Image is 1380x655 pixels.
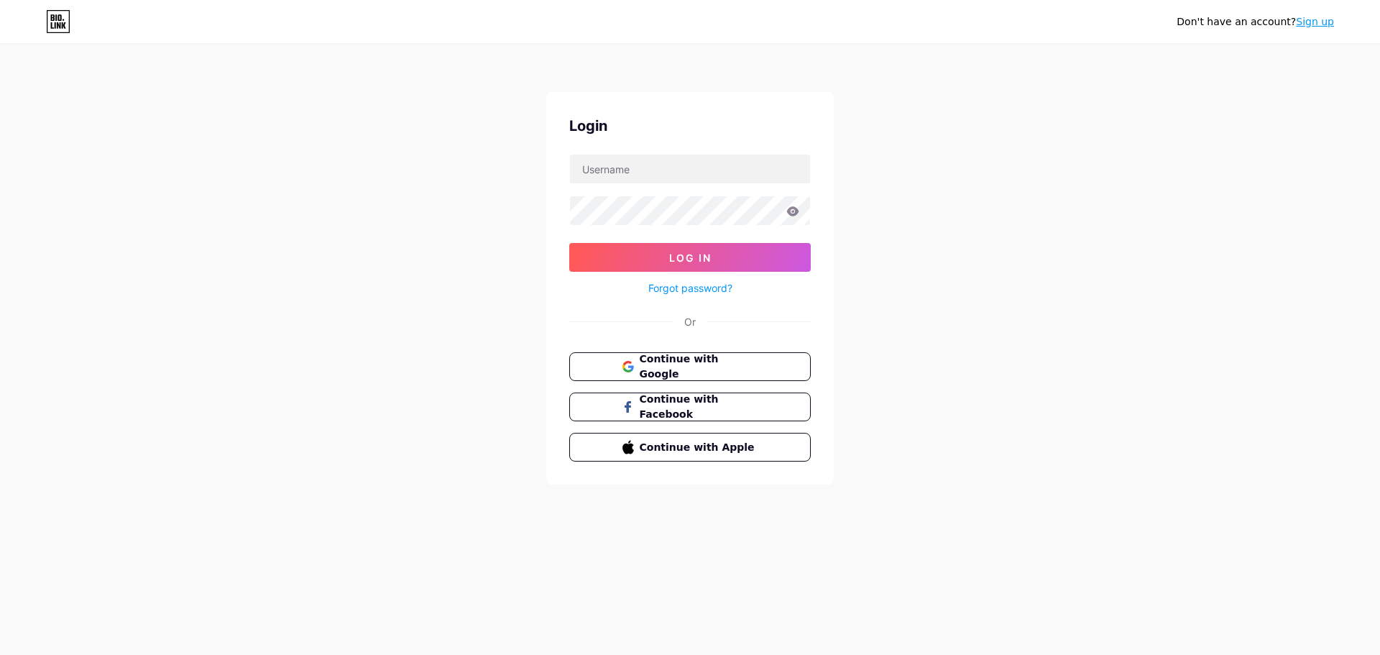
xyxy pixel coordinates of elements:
[570,155,810,183] input: Username
[640,352,758,382] span: Continue with Google
[669,252,712,264] span: Log In
[569,393,811,421] button: Continue with Facebook
[648,280,732,296] a: Forgot password?
[1296,16,1334,27] a: Sign up
[640,392,758,422] span: Continue with Facebook
[640,440,758,455] span: Continue with Apple
[569,243,811,272] button: Log In
[569,352,811,381] button: Continue with Google
[684,314,696,329] div: Or
[569,433,811,462] button: Continue with Apple
[1177,14,1334,29] div: Don't have an account?
[569,115,811,137] div: Login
